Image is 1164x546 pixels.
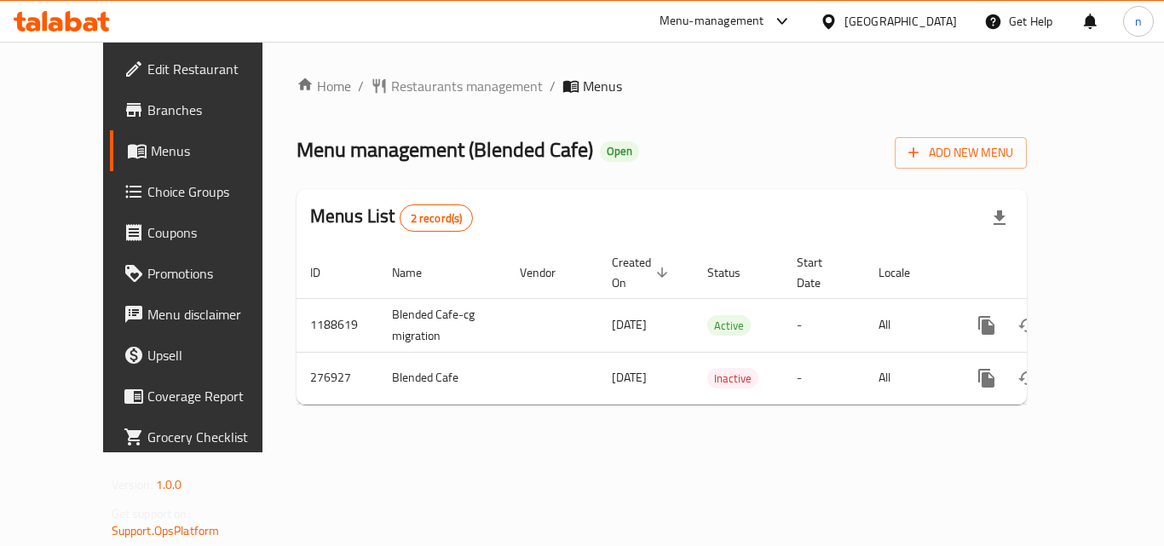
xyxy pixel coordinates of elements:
span: Vendor [520,262,578,283]
span: Branches [147,100,284,120]
div: Active [707,315,751,336]
span: n [1135,12,1142,31]
span: Locale [879,262,932,283]
nav: breadcrumb [297,76,1027,96]
span: Version: [112,474,153,496]
span: Status [707,262,763,283]
a: Coverage Report [110,376,297,417]
a: Branches [110,89,297,130]
span: Grocery Checklist [147,427,284,447]
span: Get support on: [112,503,190,525]
span: Coverage Report [147,386,284,406]
td: - [783,352,865,404]
th: Actions [953,247,1144,299]
a: Upsell [110,335,297,376]
span: 1.0.0 [156,474,182,496]
span: Promotions [147,263,284,284]
a: Restaurants management [371,76,543,96]
span: Choice Groups [147,181,284,202]
span: Inactive [707,369,758,388]
a: Home [297,76,351,96]
span: Name [392,262,444,283]
div: Open [600,141,639,162]
td: Blended Cafe-cg migration [378,298,506,352]
table: enhanced table [297,247,1144,405]
li: / [358,76,364,96]
span: Menus [583,76,622,96]
td: 276927 [297,352,378,404]
h2: Menus List [310,204,473,232]
td: - [783,298,865,352]
a: Choice Groups [110,171,297,212]
a: Grocery Checklist [110,417,297,457]
span: Active [707,316,751,336]
a: Menu disclaimer [110,294,297,335]
td: All [865,298,953,352]
li: / [550,76,556,96]
a: Promotions [110,253,297,294]
td: Blended Cafe [378,352,506,404]
span: Created On [612,252,673,293]
span: Restaurants management [391,76,543,96]
button: more [966,358,1007,399]
span: Edit Restaurant [147,59,284,79]
button: Add New Menu [895,137,1027,169]
span: Upsell [147,345,284,365]
span: [DATE] [612,366,647,388]
span: Coupons [147,222,284,243]
td: All [865,352,953,404]
a: Edit Restaurant [110,49,297,89]
span: Menu management ( Blended Cafe ) [297,130,593,169]
button: Change Status [1007,358,1048,399]
button: more [966,305,1007,346]
a: Menus [110,130,297,171]
span: Open [600,144,639,158]
span: [DATE] [612,313,647,336]
span: Menu disclaimer [147,304,284,325]
div: Total records count [400,204,474,232]
button: Change Status [1007,305,1048,346]
span: Menus [151,141,284,161]
a: Coupons [110,212,297,253]
div: [GEOGRAPHIC_DATA] [844,12,957,31]
td: 1188619 [297,298,378,352]
span: Start Date [797,252,844,293]
span: Add New Menu [908,142,1013,164]
span: 2 record(s) [400,210,473,227]
a: Support.OpsPlatform [112,520,220,542]
span: ID [310,262,343,283]
div: Inactive [707,368,758,388]
div: Menu-management [660,11,764,32]
div: Export file [979,198,1020,239]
